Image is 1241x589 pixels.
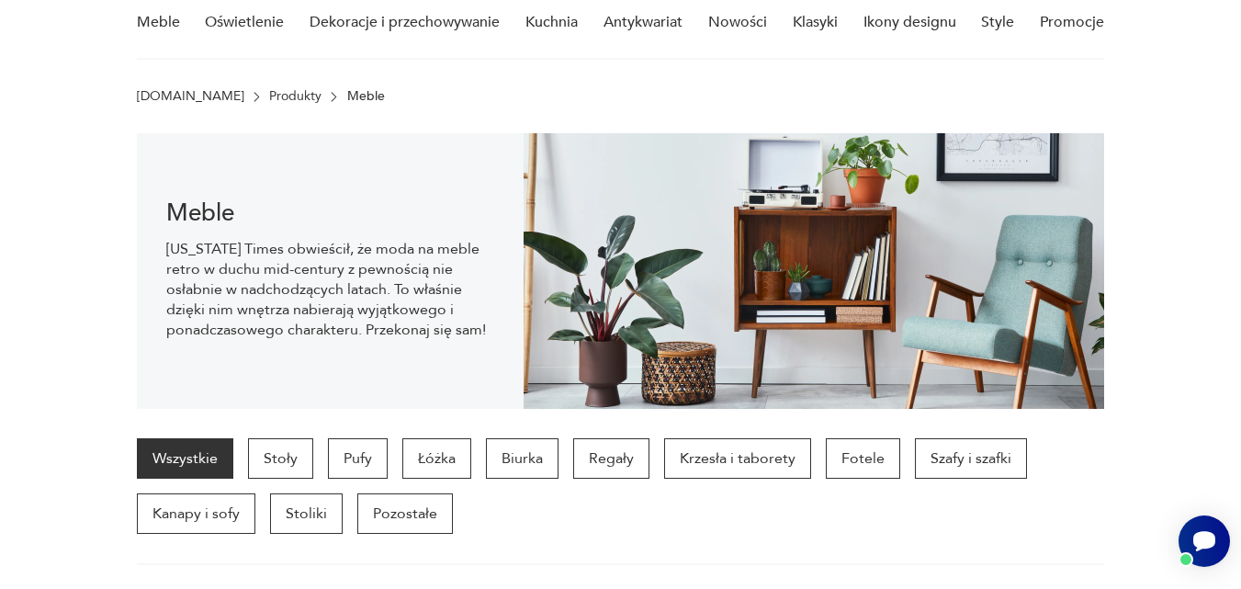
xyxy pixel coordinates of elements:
p: [US_STATE] Times obwieścił, że moda na meble retro w duchu mid-century z pewnością nie osłabnie w... [166,239,495,340]
a: Szafy i szafki [915,438,1027,479]
img: Meble [524,133,1104,409]
iframe: Smartsupp widget button [1179,515,1230,567]
a: Biurka [486,438,558,479]
a: Kanapy i sofy [137,493,255,534]
a: Produkty [269,89,322,104]
a: [DOMAIN_NAME] [137,89,244,104]
a: Wszystkie [137,438,233,479]
a: Regały [573,438,649,479]
a: Stoły [248,438,313,479]
p: Meble [347,89,385,104]
a: Pozostałe [357,493,453,534]
h1: Meble [166,202,495,224]
a: Krzesła i taborety [664,438,811,479]
a: Łóżka [402,438,471,479]
a: Stoliki [270,493,343,534]
a: Fotele [826,438,900,479]
a: Pufy [328,438,388,479]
